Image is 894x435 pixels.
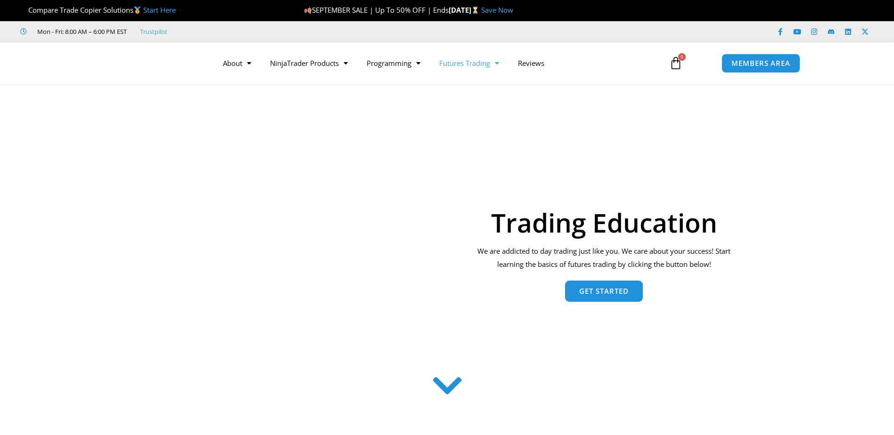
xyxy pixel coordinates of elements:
[357,52,430,74] a: Programming
[94,46,195,80] img: LogoAI | Affordable Indicators – NinjaTrader
[722,54,800,73] a: MEMBERS AREA
[21,7,28,14] img: 🏆
[304,7,312,14] img: 🍂
[655,49,697,77] a: 0
[143,5,176,15] a: Start Here
[304,5,449,15] span: SEPTEMBER SALE | Up To 50% OFF | Ends
[261,52,357,74] a: NinjaTrader Products
[157,133,453,357] img: AdobeStock 293954085 1 Converted | Affordable Indicators – NinjaTrader
[471,209,737,235] h1: Trading Education
[509,52,554,74] a: Reviews
[481,5,513,15] a: Save Now
[430,52,509,74] a: Futures Trading
[20,5,176,15] span: Compare Trade Copier Solutions
[472,7,479,14] img: ⌛
[731,60,790,67] span: MEMBERS AREA
[140,26,167,37] a: Trustpilot
[213,52,261,74] a: About
[213,52,658,74] nav: Menu
[565,281,643,302] a: Get Started
[678,53,686,61] span: 0
[35,26,127,37] span: Mon - Fri: 8:00 AM – 6:00 PM EST
[471,245,737,271] p: We are addicted to day trading just like you. We care about your success! Start learning the basi...
[449,5,481,15] strong: [DATE]
[134,7,141,14] img: 🥇
[579,288,629,295] span: Get Started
